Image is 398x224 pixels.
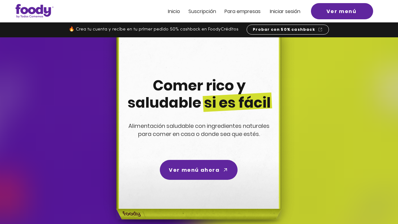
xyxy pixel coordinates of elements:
a: Ver menú ahora [160,160,238,180]
span: Comer rico y saludable si es fácil [127,76,271,113]
a: Para empresas [224,9,261,14]
iframe: Messagebird Livechat Widget [362,188,392,218]
a: Suscripción [188,9,216,14]
span: Ver menú [326,7,357,15]
a: Probar con 50% cashback [247,25,329,35]
span: Suscripción [188,8,216,15]
a: Inicio [168,9,180,14]
img: Logo_Foody V2.0.0 (3).png [16,4,53,18]
span: Pa [224,8,230,15]
a: Iniciar sesión [270,9,300,14]
span: Alimentación saludable con ingredientes naturales para comer en casa o donde sea que estés. [128,122,270,138]
span: 🔥 Crea tu cuenta y recibe en tu primer pedido 50% cashback en FoodyCréditos [69,27,238,32]
span: Probar con 50% cashback [253,27,315,32]
span: ra empresas [230,8,261,15]
span: Inicio [168,8,180,15]
span: Iniciar sesión [270,8,300,15]
span: Ver menú ahora [169,166,220,174]
a: Ver menú [311,3,373,19]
